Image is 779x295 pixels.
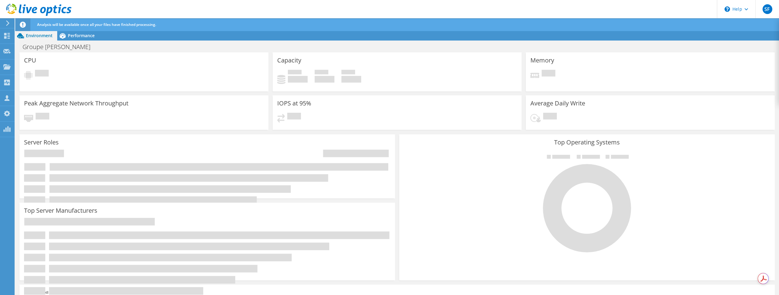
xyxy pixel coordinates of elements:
[288,70,302,76] span: Used
[542,70,555,78] span: Pending
[315,76,334,83] h4: 0 GiB
[26,33,53,38] span: Environment
[763,4,772,14] span: SF
[725,6,730,12] svg: \n
[530,57,554,64] h3: Memory
[288,76,308,83] h4: 0 GiB
[341,70,355,76] span: Total
[24,207,97,214] h3: Top Server Manufacturers
[68,33,95,38] span: Performance
[24,57,36,64] h3: CPU
[287,113,301,121] span: Pending
[315,70,328,76] span: Free
[277,100,311,107] h3: IOPS at 95%
[36,113,49,121] span: Pending
[35,70,49,78] span: Pending
[530,100,585,107] h3: Average Daily Write
[341,76,361,83] h4: 0 GiB
[24,100,128,107] h3: Peak Aggregate Network Throughput
[20,44,100,50] h1: Groupe [PERSON_NAME]
[543,113,557,121] span: Pending
[277,57,301,64] h3: Capacity
[404,139,770,146] h3: Top Operating Systems
[24,139,59,146] h3: Server Roles
[37,22,156,27] span: Analysis will be available once all your files have finished processing.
